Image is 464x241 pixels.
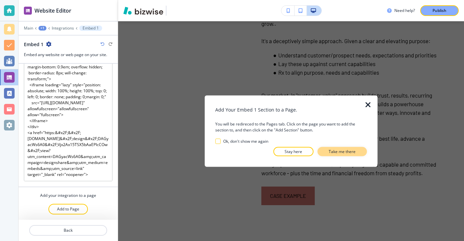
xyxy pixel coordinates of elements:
h2: Website Editor [34,7,71,15]
button: Publish [420,5,459,16]
img: editor icon [24,7,32,15]
h2: Embed 1 [24,41,43,48]
button: Integrations [52,26,74,31]
p: Embed 1 [83,26,99,31]
textarea: <div style="position: relative; width: 100%; height: 0; padding-top: 56.2500%; padding-bottom: 0;... [24,54,112,181]
h3: Embed any website or web page on your site. [24,52,112,58]
img: Your Logo [169,7,187,14]
p: Publish [432,8,446,14]
button: Back [29,225,107,236]
button: +1 [38,26,46,31]
h3: Need help? [394,8,415,14]
img: Bizwise Logo [123,7,163,15]
button: Main [24,26,33,31]
button: Embed 1 [79,26,102,31]
h4: Add your integration to a page [40,193,96,199]
button: Add to Page [48,204,88,214]
p: Add to Page [57,206,79,212]
p: Back [30,227,106,233]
